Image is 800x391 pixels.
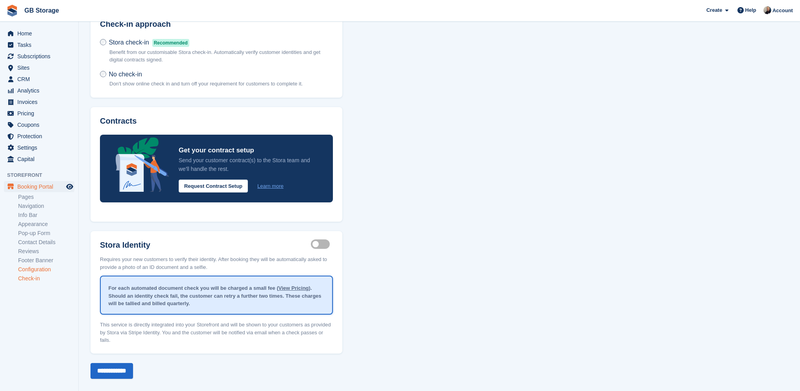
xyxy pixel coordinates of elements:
[65,182,74,191] a: Preview store
[4,85,74,96] a: menu
[100,71,106,77] input: No check-in Don't show online check in and turn off your requirement for customers to complete it.
[179,180,248,193] button: Request Contract Setup
[706,6,722,14] span: Create
[100,316,333,344] p: This service is directly integrated into your Storefront and will be shown to your customers as p...
[18,275,74,282] a: Check-in
[17,74,65,85] span: CRM
[17,108,65,119] span: Pricing
[17,39,65,50] span: Tasks
[17,181,65,192] span: Booking Portal
[179,145,317,156] p: Get your contract setup
[109,71,142,78] span: No check-in
[18,230,74,237] a: Pop-up Form
[179,156,317,173] p: Send your customer contract(s) to the Stora team and we'll handle the rest.
[18,211,74,219] a: Info Bar
[4,96,74,107] a: menu
[4,28,74,39] a: menu
[17,51,65,62] span: Subscriptions
[17,62,65,73] span: Sites
[4,62,74,73] a: menu
[21,4,62,17] a: GB Storage
[17,28,65,39] span: Home
[745,6,756,14] span: Help
[4,74,74,85] a: menu
[100,39,106,45] input: Stora check-inRecommended Benefit from our customisable Stora check-in. Automatically verify cust...
[279,285,309,291] a: View Pricing
[18,239,74,246] a: Contact Details
[17,154,65,165] span: Capital
[100,20,333,29] h2: Check-in approach
[18,266,74,273] a: Configuration
[152,39,189,47] span: Recommended
[17,142,65,153] span: Settings
[4,181,74,192] a: menu
[17,96,65,107] span: Invoices
[763,6,771,14] img: Karl Walker
[4,39,74,50] a: menu
[18,193,74,201] a: Pages
[257,182,283,190] a: Learn more
[18,257,74,264] a: Footer Banner
[4,142,74,153] a: menu
[4,131,74,142] a: menu
[109,39,149,46] span: Stora check-in
[311,244,333,245] label: Identity proof enabled
[18,248,74,255] a: Reviews
[4,51,74,62] a: menu
[18,202,74,210] a: Navigation
[116,137,169,192] img: integrated-contracts-announcement-icon-4bcc16208f3049d2eff6d38435ce2bd7c70663ee5dfbe56b0d99acac82...
[100,241,311,250] label: Stora Identity
[17,131,65,142] span: Protection
[4,154,74,165] a: menu
[18,221,74,228] a: Appearance
[6,5,18,17] img: stora-icon-8386f47178a22dfd0bd8f6a31ec36ba5ce8667c1dd55bd0f319d3a0aa187defe.svg
[4,119,74,130] a: menu
[101,278,332,314] div: For each automated document check you will be charged a small fee ( ). Should an identity check f...
[17,85,65,96] span: Analytics
[109,48,333,64] p: Benefit from our customisable Stora check-in. Automatically verify customer identities and get di...
[17,119,65,130] span: Coupons
[100,251,333,271] p: Requires your new customers to verify their identity. After booking they will be automatically as...
[772,7,793,15] span: Account
[7,171,78,179] span: Storefront
[109,80,303,88] p: Don't show online check in and turn off your requirement for customers to complete it.
[4,108,74,119] a: menu
[100,117,333,126] h3: Contracts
